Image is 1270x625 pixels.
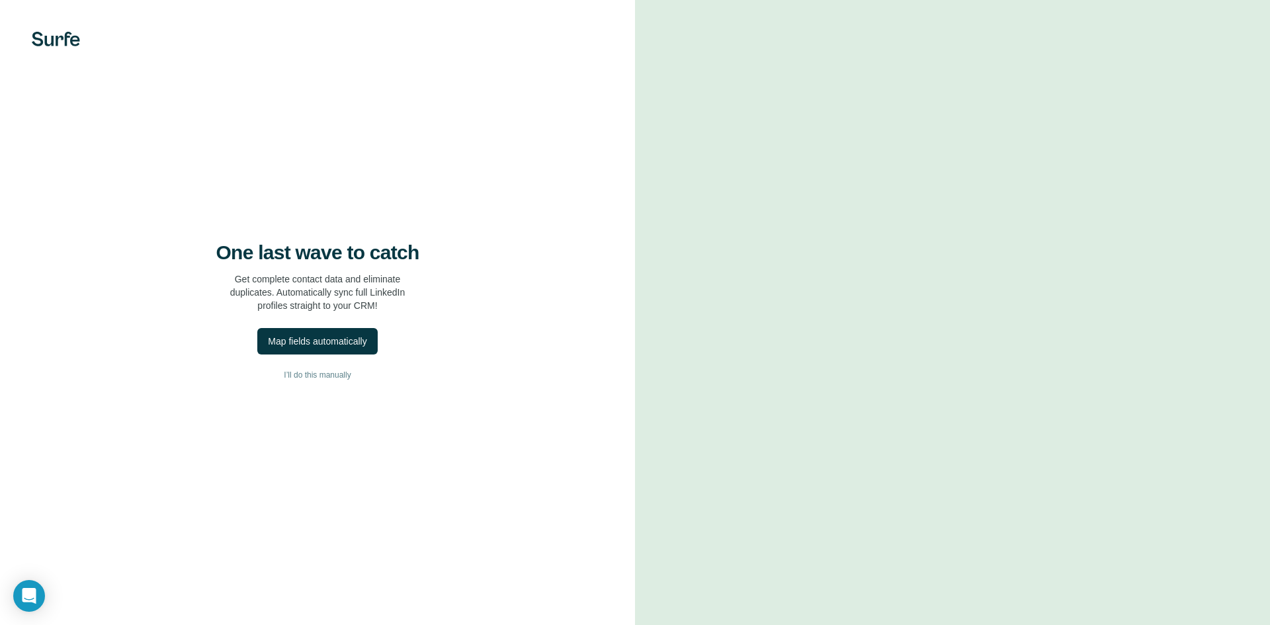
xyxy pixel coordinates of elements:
[32,32,80,46] img: Surfe's logo
[284,369,351,381] span: I’ll do this manually
[26,365,609,385] button: I’ll do this manually
[230,272,405,312] p: Get complete contact data and eliminate duplicates. Automatically sync full LinkedIn profiles str...
[13,580,45,612] div: Open Intercom Messenger
[257,328,377,354] button: Map fields automatically
[216,241,419,265] h4: One last wave to catch
[268,335,366,348] div: Map fields automatically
